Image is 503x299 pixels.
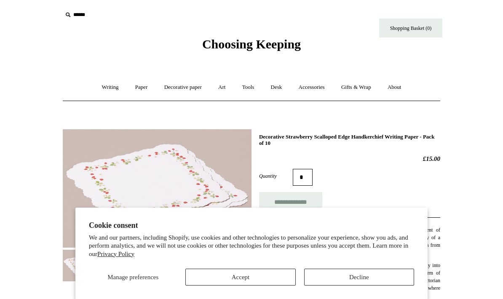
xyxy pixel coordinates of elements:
[89,221,414,230] h2: Cookie consent
[259,155,440,163] h2: £15.00
[380,76,409,99] a: About
[185,269,295,286] button: Accept
[235,76,262,99] a: Tools
[94,76,126,99] a: Writing
[334,76,379,99] a: Gifts & Wrap
[107,274,158,280] span: Manage preferences
[63,250,113,281] img: Decorative Strawberry Scalloped Edge Handkerchief Writing Paper - Pack of 10
[379,19,442,37] a: Shopping Basket (0)
[89,269,177,286] button: Manage preferences
[97,251,134,257] a: Privacy Policy
[202,37,301,51] span: Choosing Keeping
[157,76,209,99] a: Decorative paper
[128,76,155,99] a: Paper
[259,133,440,147] h1: Decorative Strawberry Scalloped Edge Handkerchief Writing Paper - Pack of 10
[89,234,414,259] p: We and our partners, including Shopify, use cookies and other technologies to personalize your ex...
[304,269,414,286] button: Decline
[202,44,301,50] a: Choosing Keeping
[211,76,233,99] a: Art
[63,129,251,248] img: Decorative Strawberry Scalloped Edge Handkerchief Writing Paper - Pack of 10
[263,76,290,99] a: Desk
[291,76,332,99] a: Accessories
[259,172,293,180] label: Quantity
